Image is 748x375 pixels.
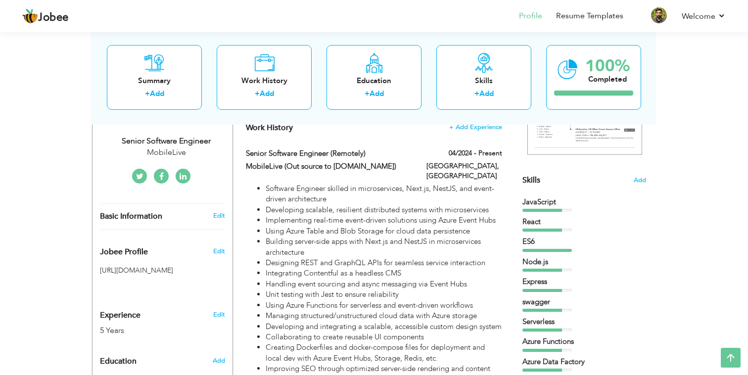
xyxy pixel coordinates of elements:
[634,176,646,185] span: Add
[115,75,194,86] div: Summary
[255,89,260,99] label: +
[246,122,293,133] span: Work History
[100,212,162,221] span: Basic Information
[213,211,225,220] a: Edit
[522,197,646,207] div: JavaScript
[100,147,233,158] div: MobileLive
[522,297,646,307] div: swagger
[522,277,646,287] div: Express
[100,325,202,336] div: 5 Years
[479,89,494,98] a: Add
[100,248,148,257] span: Jobee Profile
[213,247,225,256] span: Edit
[266,205,502,215] li: Developing scalable, resilient distributed systems with microservices
[22,8,69,24] a: Jobee
[266,215,502,226] li: Implementing real-time event-driven solutions using Azure Event Hubs
[260,89,274,98] a: Add
[266,311,502,321] li: Managing structured/unstructured cloud data with Azure storage
[100,357,137,366] span: Education
[444,75,523,86] div: Skills
[213,356,225,365] span: Add
[38,12,69,23] span: Jobee
[100,311,140,320] span: Experience
[522,336,646,347] div: Azure Functions
[365,89,370,99] label: +
[266,342,502,364] li: Creating Dockerfiles and docker-compose files for deployment and local dev with Azure Event Hubs,...
[145,89,150,99] label: +
[266,300,502,311] li: Using Azure Functions for serverless and event-driven workflows
[246,148,412,159] label: Senior Software Engineer (Remotely)
[522,217,646,227] div: React
[266,289,502,300] li: Unit testing with Jest to ensure reliability
[556,10,623,22] a: Resume Templates
[266,258,502,268] li: Designing REST and GraphQL APIs for seamless service interaction
[519,10,542,22] a: Profile
[585,57,630,74] div: 100%
[150,89,164,98] a: Add
[682,10,726,22] a: Welcome
[225,75,304,86] div: Work History
[246,123,502,133] h4: This helps to show the companies you have worked for.
[266,332,502,342] li: Collaborating to create reusable UI components
[266,226,502,236] li: Using Azure Table and Blob Storage for cloud data persistence
[266,236,502,258] li: Building server-side apps with Next.js and NestJS in microservices architecture
[585,74,630,84] div: Completed
[651,7,667,23] img: Profile Img
[246,161,412,172] label: MobileLive (Out source to [DOMAIN_NAME])
[522,357,646,367] div: Azure Data Factory
[522,175,540,186] span: Skills
[266,184,502,205] li: Software Engineer skilled in microservices, Next.js, NestJS, and event-driven architecture
[266,268,502,279] li: Integrating Contentful as a headless CMS
[93,237,233,262] div: Enhance your career by creating a custom URL for your Jobee public profile.
[266,279,502,289] li: Handling event sourcing and async messaging via Event Hubs
[426,161,502,181] label: [GEOGRAPHIC_DATA], [GEOGRAPHIC_DATA]
[22,8,38,24] img: jobee.io
[213,310,225,319] a: Edit
[370,89,384,98] a: Add
[522,257,646,267] div: Node.js
[266,322,502,332] li: Developing and integrating a scalable, accessible custom design system
[522,236,646,247] div: ES6
[522,317,646,327] div: Serverless
[100,136,233,147] div: Senior Software Engineer
[334,75,414,86] div: Education
[449,124,502,131] span: + Add Experience
[100,267,225,274] h5: [URL][DOMAIN_NAME]
[449,148,502,158] label: 04/2024 - Present
[474,89,479,99] label: +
